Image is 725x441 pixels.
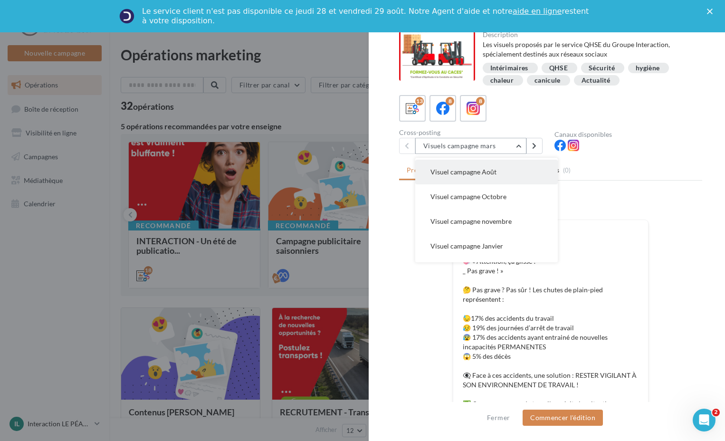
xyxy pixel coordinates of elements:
[636,65,659,72] div: hygiène
[430,192,506,201] span: Visuel campagne Octobre
[523,410,603,426] button: Commencer l'édition
[399,129,547,136] div: Cross-posting
[415,138,526,154] button: Visuels campagne mars
[563,166,571,174] span: (0)
[589,65,615,72] div: Sécurité
[712,409,720,416] span: 2
[483,412,514,423] button: Fermer
[446,97,454,105] div: 8
[483,31,695,38] div: Description
[707,9,716,14] div: Fermer
[415,184,558,209] button: Visuel campagne Octobre
[490,77,514,84] div: chaleur
[534,77,561,84] div: canicule
[415,209,558,234] button: Visuel campagne novembre
[476,97,485,105] div: 8
[430,217,512,225] span: Visuel campagne novembre
[483,40,695,59] div: Les visuels proposés par le service QHSE du Groupe Interaction, spécialement destinés aux réseaux...
[415,97,424,105] div: 13
[415,234,558,259] button: Visuel campagne Janvier
[554,131,702,138] div: Canaux disponibles
[430,242,503,250] span: Visuel campagne Janvier
[430,168,496,176] span: Visuel campagne Août
[490,65,528,72] div: Intérimaires
[549,65,568,72] div: QHSE
[693,409,715,431] iframe: Intercom live chat
[119,9,134,24] img: Profile image for Service-Client
[513,7,562,16] a: aide en ligne
[415,160,558,184] button: Visuel campagne Août
[142,7,591,26] div: Le service client n'est pas disponible ce jeudi 28 et vendredi 29 août. Notre Agent d'aide et not...
[582,77,610,84] div: Actualité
